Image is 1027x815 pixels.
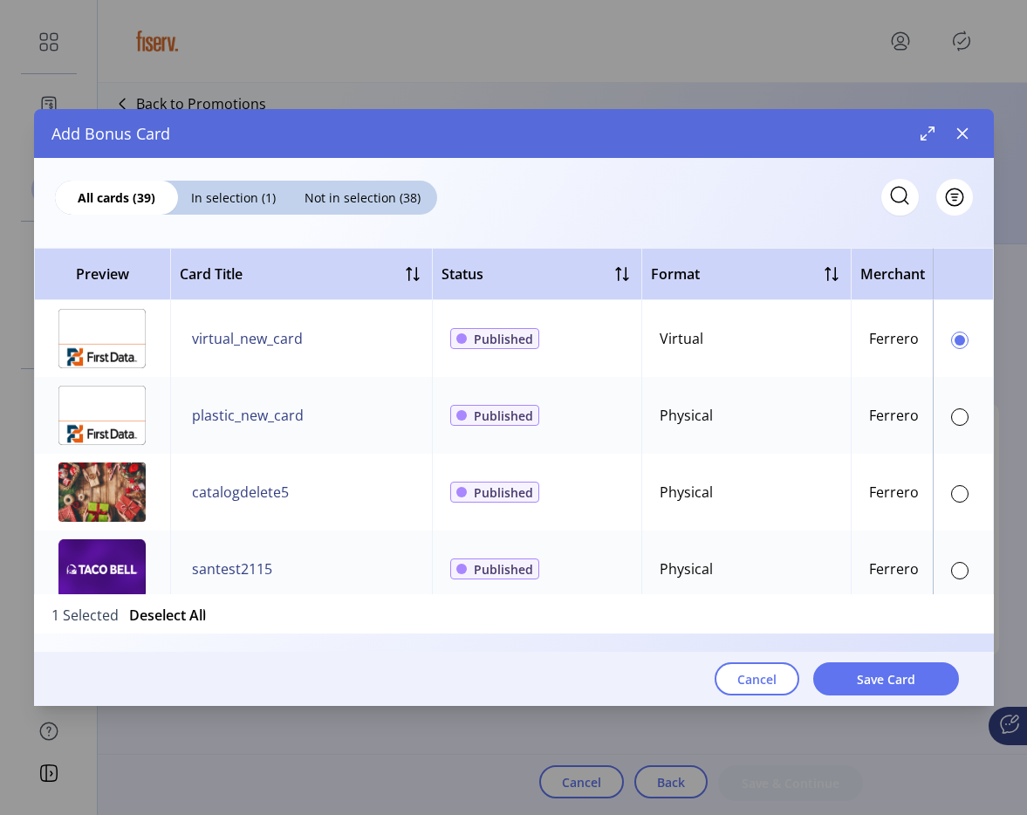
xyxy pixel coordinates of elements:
span: Not in selection (38) [289,188,437,207]
div: Ferrero [869,405,919,426]
img: preview [58,539,146,599]
span: plastic_new_card [192,405,304,426]
div: Status [442,264,483,284]
button: Filter Button [936,179,973,216]
span: Card Title [180,264,243,284]
span: Published [474,407,533,425]
button: catalogdelete5 [188,478,292,506]
div: Physical [660,558,713,579]
div: In selection (1) [178,181,289,215]
button: plastic_new_card [188,401,307,429]
button: Maximize [914,120,941,147]
img: preview [58,386,146,445]
span: All cards (39) [55,188,178,207]
div: Physical [660,405,713,426]
span: Preview [44,264,161,284]
div: All cards (39) [55,181,178,215]
div: Physical [660,482,713,503]
span: Published [474,560,533,579]
span: Add Bonus Card [51,122,170,146]
span: Save Card [857,670,915,688]
img: preview [58,462,146,522]
div: Ferrero [869,328,919,349]
img: preview [58,309,146,368]
div: Ferrero [869,558,919,579]
span: Merchant [860,264,925,284]
button: Deselect All [129,605,206,626]
span: 1 Selected [51,605,119,623]
button: virtual_new_card [188,325,306,353]
div: Not in selection (38) [289,181,437,215]
span: Published [474,483,533,502]
button: Save Card [813,662,959,695]
button: santest2115 [188,555,276,583]
span: catalogdelete5 [192,482,289,503]
span: Published [474,330,533,348]
div: Virtual [660,328,703,349]
span: virtual_new_card [192,328,303,349]
span: santest2115 [192,558,272,579]
div: Ferrero [869,482,919,503]
button: Cancel [715,662,799,695]
span: Cancel [737,670,777,688]
span: In selection (1) [178,188,289,207]
span: Format [651,264,700,284]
